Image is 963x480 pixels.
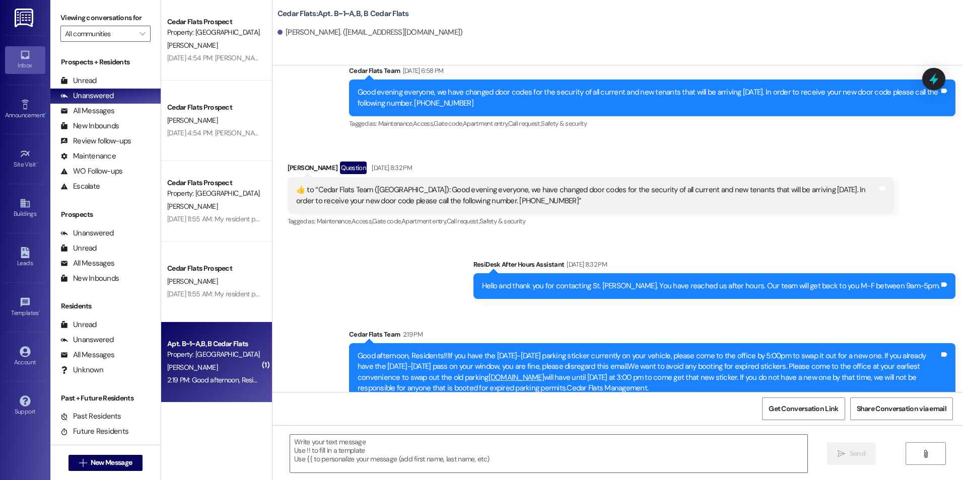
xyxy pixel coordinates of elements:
[167,339,260,349] div: Apt. B~1~A,B, B Cedar Flats
[358,87,939,109] div: Good evening everyone, we have changed door codes for the security of all current and new tenants...
[827,442,876,465] button: Send
[167,263,260,274] div: Cedar Flats Prospect
[60,121,119,131] div: New Inbounds
[922,450,929,458] i: 
[340,162,367,174] div: Question
[60,166,122,177] div: WO Follow-ups
[60,91,114,101] div: Unanswered
[278,9,409,19] b: Cedar Flats: Apt. B~1~A,B, B Cedar Flats
[91,457,132,468] span: New Message
[5,392,45,420] a: Support
[541,119,587,128] span: Safety & security
[167,116,218,125] span: [PERSON_NAME]
[482,281,939,291] div: Hello and thank you for contacting St. [PERSON_NAME]. You have reached us after hours. Our team w...
[857,404,946,414] span: Share Conversation via email
[167,277,218,286] span: [PERSON_NAME]
[167,17,260,27] div: Cedar Flats Prospect
[434,119,463,128] span: Gate code ,
[369,163,412,173] div: [DATE] 8:32 PM
[479,217,525,225] span: Safety & security
[79,459,87,467] i: 
[36,159,38,167] span: •
[60,350,114,360] div: All Messages
[762,397,845,420] button: Get Conversation Link
[60,243,97,254] div: Unread
[400,329,423,340] div: 2:19 PM
[167,202,218,211] span: [PERSON_NAME]
[60,228,114,238] div: Unanswered
[296,185,878,206] div: ​👍​ to “ Cedar Flats Team ([GEOGRAPHIC_DATA]): Good evening everyone, we have changed door codes ...
[5,46,45,73] a: Inbox
[60,75,97,86] div: Unread
[45,110,46,117] span: •
[60,365,103,375] div: Unknown
[5,294,45,321] a: Templates •
[68,455,143,471] button: New Message
[288,214,894,228] div: Tagged as:
[167,289,563,298] div: [DATE] 11:55 AM: My resident portal isn't letting me open my move out instructions. Could I by ch...
[15,9,35,27] img: ResiDesk Logo
[349,116,955,131] div: Tagged as:
[167,41,218,50] span: [PERSON_NAME]
[288,162,894,178] div: [PERSON_NAME]
[60,10,151,26] label: Viewing conversations for
[50,301,161,311] div: Residents
[140,30,145,38] i: 
[60,426,128,437] div: Future Residents
[317,217,352,225] span: Maintenance ,
[39,308,40,315] span: •
[167,363,218,372] span: [PERSON_NAME]
[349,329,955,343] div: Cedar Flats Team
[5,244,45,271] a: Leads
[50,209,161,220] div: Prospects
[167,188,260,199] div: Property: [GEOGRAPHIC_DATA]
[50,57,161,67] div: Prospects + Residents
[60,273,119,284] div: New Inbounds
[167,27,260,38] div: Property: [GEOGRAPHIC_DATA]
[850,397,953,420] button: Share Conversation via email
[167,349,260,360] div: Property: [GEOGRAPHIC_DATA]
[769,404,838,414] span: Get Conversation Link
[50,393,161,404] div: Past + Future Residents
[5,343,45,370] a: Account
[850,448,865,459] span: Send
[508,119,541,128] span: Call request ,
[5,195,45,222] a: Buildings
[463,119,508,128] span: Apartment entry ,
[401,217,447,225] span: Apartment entry ,
[278,27,463,38] div: [PERSON_NAME]. ([EMAIL_ADDRESS][DOMAIN_NAME])
[372,217,401,225] span: Gate code ,
[447,217,480,225] span: Call request ,
[60,181,100,192] div: Escalate
[60,106,114,116] div: All Messages
[413,119,434,128] span: Access ,
[60,151,116,162] div: Maintenance
[349,65,955,79] div: Cedar Flats Team
[400,65,444,76] div: [DATE] 6:58 PM
[60,411,121,422] div: Past Residents
[167,128,433,137] div: [DATE] 4:54 PM: [PERSON_NAME] -- proof of cleanliness before move out (Apt. E5) Thanks
[564,259,607,270] div: [DATE] 8:32 PM
[60,258,114,269] div: All Messages
[60,335,114,345] div: Unanswered
[489,372,544,382] a: [DOMAIN_NAME]
[60,319,97,330] div: Unread
[358,351,939,394] div: Good afternoon, Residents!!!If you have the [DATE]-[DATE] parking sticker currently on your vehic...
[60,136,131,146] div: Review follow-ups
[167,102,260,113] div: Cedar Flats Prospect
[167,178,260,188] div: Cedar Flats Prospect
[378,119,413,128] span: Maintenance ,
[167,214,563,223] div: [DATE] 11:55 AM: My resident portal isn't letting me open my move out instructions. Could I by ch...
[65,26,134,42] input: All communities
[838,450,845,458] i: 
[473,259,955,273] div: ResiDesk After Hours Assistant
[167,53,433,62] div: [DATE] 4:54 PM: [PERSON_NAME] -- proof of cleanliness before move out (Apt. E5) Thanks
[5,145,45,173] a: Site Visit •
[352,217,372,225] span: Access ,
